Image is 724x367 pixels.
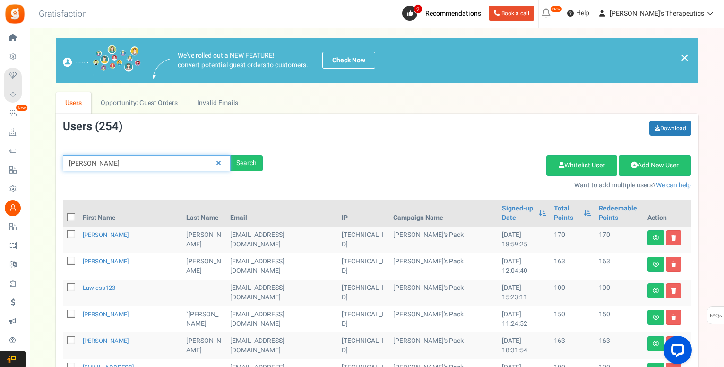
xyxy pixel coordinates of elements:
[16,105,28,111] em: New
[563,6,593,21] a: Help
[226,332,338,359] td: subscriber
[653,341,659,347] i: View details
[338,306,389,332] td: [TECHNICAL_ID]
[610,9,704,18] span: [PERSON_NAME]'s Therapeutics
[502,204,534,223] a: Signed-up Date
[653,235,659,241] i: View details
[671,262,676,267] i: Delete user
[226,306,338,332] td: customer
[389,306,498,332] td: [PERSON_NAME]'s Pack
[83,257,129,266] a: [PERSON_NAME]
[178,51,308,70] p: We've rolled out a NEW FEATURE! convert potential guest orders to customers.
[498,306,550,332] td: [DATE] 11:24:52
[389,332,498,359] td: [PERSON_NAME]'s Pack
[389,280,498,306] td: [PERSON_NAME]'s Pack
[414,4,422,14] span: 2
[182,306,226,332] td: `[PERSON_NAME]
[338,253,389,280] td: [TECHNICAL_ID]
[4,3,26,25] img: Gratisfaction
[226,227,338,253] td: customer
[402,6,485,21] a: 2 Recommendations
[671,235,676,241] i: Delete user
[649,121,691,136] a: Download
[681,52,689,63] a: ×
[498,332,550,359] td: [DATE] 18:31:54
[498,227,550,253] td: [DATE] 18:59:25
[63,121,122,133] h3: Users ( )
[28,5,97,24] h3: Gratisfaction
[653,262,659,267] i: View details
[574,9,589,18] span: Help
[656,180,691,190] a: We can help
[4,105,26,122] a: New
[63,45,141,76] img: images
[644,200,691,227] th: Action
[389,200,498,227] th: Campaign Name
[153,59,171,79] img: images
[653,315,659,320] i: View details
[322,52,375,69] a: Check Now
[211,155,226,172] a: Reset
[550,227,595,253] td: 170
[63,155,231,171] input: Search by email or name
[338,227,389,253] td: [TECHNICAL_ID]
[653,288,659,294] i: View details
[226,200,338,227] th: Email
[182,332,226,359] td: [PERSON_NAME]
[389,253,498,280] td: [PERSON_NAME]'s Pack
[671,288,676,294] i: Delete user
[595,227,643,253] td: 170
[338,332,389,359] td: [TECHNICAL_ID]
[188,92,248,114] a: Invalid Emails
[498,280,550,306] td: [DATE] 15:23:11
[595,280,643,306] td: 100
[231,155,263,171] div: Search
[338,280,389,306] td: [TECHNICAL_ID]
[83,310,129,319] a: [PERSON_NAME]
[489,6,534,21] a: Book a call
[671,315,676,320] i: Delete user
[83,283,115,292] a: Lawless123
[91,92,187,114] a: Opportunity: Guest Orders
[709,307,722,325] span: FAQs
[498,253,550,280] td: [DATE] 12:04:40
[226,280,338,306] td: customer
[338,200,389,227] th: IP
[595,306,643,332] td: 150
[425,9,481,18] span: Recommendations
[546,155,617,176] a: Whitelist User
[595,332,643,359] td: 163
[599,204,639,223] a: Redeemable Points
[550,306,595,332] td: 150
[182,227,226,253] td: [PERSON_NAME]
[550,332,595,359] td: 163
[554,204,579,223] a: Total Points
[83,336,129,345] a: [PERSON_NAME]
[389,227,498,253] td: [PERSON_NAME]'s Pack
[182,200,226,227] th: Last Name
[99,118,119,135] span: 254
[619,155,691,176] a: Add New User
[595,253,643,280] td: 163
[83,230,129,239] a: [PERSON_NAME]
[550,253,595,280] td: 163
[550,6,562,12] em: New
[277,181,691,190] p: Want to add multiple users?
[79,200,183,227] th: First Name
[226,253,338,280] td: subscriber
[182,253,226,280] td: [PERSON_NAME]
[550,280,595,306] td: 100
[56,92,92,114] a: Users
